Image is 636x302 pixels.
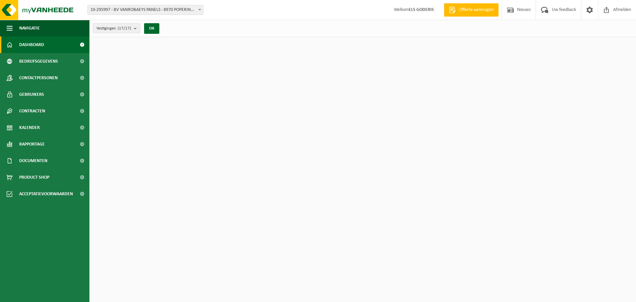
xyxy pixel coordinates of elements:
[19,20,40,36] span: Navigatie
[19,70,58,86] span: Contactpersonen
[19,86,44,103] span: Gebruikers
[19,136,45,152] span: Rapportage
[19,53,58,70] span: Bedrijfsgegevens
[19,36,44,53] span: Dashboard
[19,169,49,186] span: Product Shop
[118,26,131,30] count: (17/17)
[144,23,159,34] button: OK
[19,119,40,136] span: Kalender
[19,152,47,169] span: Documenten
[87,5,203,15] span: 10-295997 - BV VANROBAEYS PANELS - 8970 POPERINGE, BENELUXLAAN 12
[409,7,434,12] strong: ELS GODERIS
[88,5,203,15] span: 10-295997 - BV VANROBAEYS PANELS - 8970 POPERINGE, BENELUXLAAN 12
[457,7,495,13] span: Offerte aanvragen
[19,186,73,202] span: Acceptatievoorwaarden
[444,3,499,17] a: Offerte aanvragen
[93,23,140,33] button: Vestigingen(17/17)
[96,24,131,33] span: Vestigingen
[19,103,45,119] span: Contracten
